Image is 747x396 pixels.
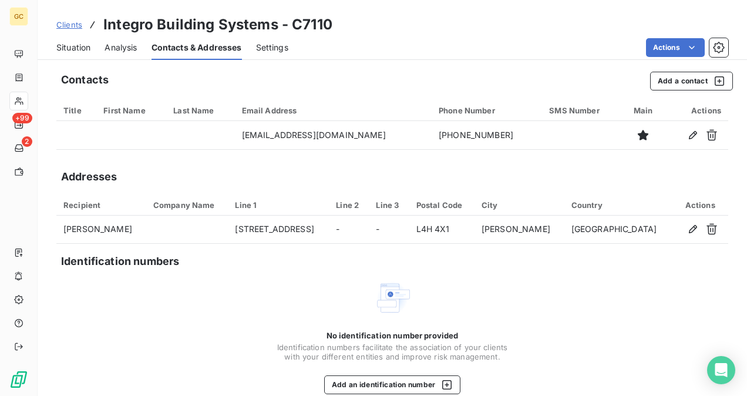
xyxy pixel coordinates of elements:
div: Last Name [173,106,227,115]
div: SMS Number [549,106,615,115]
span: Settings [256,42,288,53]
button: Add an identification number [324,375,461,394]
span: Contacts & Addresses [152,42,242,53]
div: Email Address [242,106,425,115]
h3: Integro Building Systems - C7110 [103,14,332,35]
div: First Name [103,106,159,115]
div: Country [571,200,665,210]
td: [GEOGRAPHIC_DATA] [564,216,672,244]
span: Analysis [105,42,137,53]
div: Line 3 [376,200,402,210]
h5: Identification numbers [61,253,179,270]
div: Main [630,106,657,115]
div: Postal Code [416,200,467,210]
button: Actions [646,38,705,57]
span: Clients [56,20,82,29]
td: [EMAIL_ADDRESS][DOMAIN_NAME] [235,121,432,149]
span: +99 [12,113,32,123]
div: Line 1 [235,200,322,210]
div: Line 2 [336,200,362,210]
button: Add a contact [650,72,733,90]
div: Actions [671,106,721,115]
td: [PHONE_NUMBER] [432,121,542,149]
div: GC [9,7,28,26]
td: L4H 4X1 [409,216,475,244]
td: [STREET_ADDRESS] [228,216,329,244]
a: Clients [56,19,82,31]
td: [PERSON_NAME] [56,216,146,244]
h5: Addresses [61,169,117,185]
div: Title [63,106,89,115]
div: City [482,200,557,210]
td: [PERSON_NAME] [475,216,564,244]
img: Logo LeanPay [9,370,28,389]
div: Actions [679,200,721,210]
h5: Contacts [61,72,109,88]
div: Recipient [63,200,139,210]
td: - [329,216,369,244]
img: Empty state [373,279,411,317]
div: Open Intercom Messenger [707,356,735,384]
span: No identification number provided [327,331,459,340]
td: - [369,216,409,244]
span: Situation [56,42,90,53]
div: Company Name [153,200,221,210]
span: Identification numbers facilitate the association of your clients with your different entities an... [275,343,510,361]
span: 2 [22,136,32,147]
div: Phone Number [439,106,535,115]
